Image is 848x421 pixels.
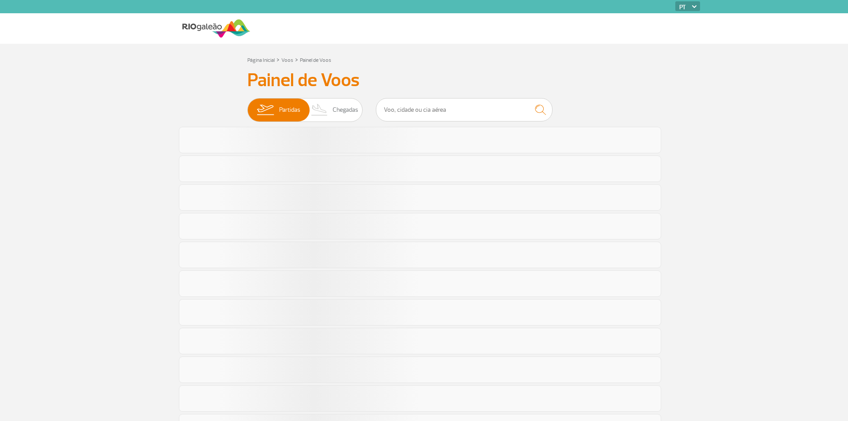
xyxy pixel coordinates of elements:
[279,99,300,121] span: Partidas
[247,57,275,64] a: Página Inicial
[307,99,333,121] img: slider-desembarque
[300,57,331,64] a: Painel de Voos
[281,57,293,64] a: Voos
[276,54,280,64] a: >
[376,98,553,121] input: Voo, cidade ou cia aérea
[295,54,298,64] a: >
[333,99,358,121] span: Chegadas
[251,99,279,121] img: slider-embarque
[247,69,601,91] h3: Painel de Voos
